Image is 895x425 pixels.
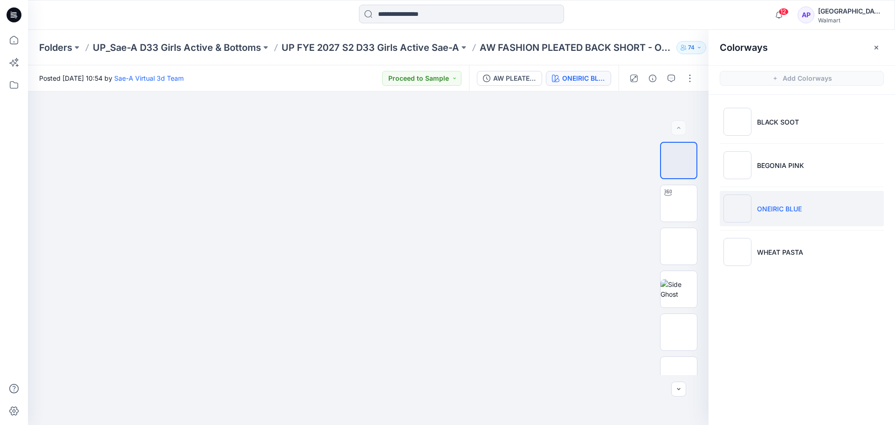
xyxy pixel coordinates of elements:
a: Folders [39,41,72,54]
p: WHEAT PASTA [757,247,803,257]
div: ONEIRIC BLUE [562,73,605,84]
button: ONEIRIC BLUE [546,71,611,86]
a: UP_Sae-A D33 Girls Active & Bottoms [93,41,261,54]
div: AW PLEATED SHORT_ADM_OPT2_REV2_AW PLEATED SHORT SAEA 091525 [493,73,536,84]
div: [GEOGRAPHIC_DATA] [818,6,883,17]
span: Posted [DATE] 10:54 by [39,73,184,83]
img: BLACK SOOT [723,108,751,136]
h2: Colorways [720,42,768,53]
button: AW PLEATED SHORT_ADM_OPT2_REV2_AW PLEATED SHORT SAEA 091525 [477,71,542,86]
div: Walmart [818,17,883,24]
img: WHEAT PASTA [723,238,751,266]
button: 74 [676,41,706,54]
div: AP [798,7,814,23]
p: BEGONIA PINK [757,160,804,170]
img: Side Ghost [661,279,697,299]
p: 74 [688,42,695,53]
span: 12 [778,8,789,15]
p: ONEIRIC BLUE [757,204,802,214]
a: Sae-A Virtual 3d Team [114,74,184,82]
img: BEGONIA PINK [723,151,751,179]
img: ONEIRIC BLUE [723,195,751,223]
button: Details [645,71,660,86]
p: AW FASHION PLEATED BACK SHORT - OPT2 [480,41,673,54]
a: UP FYE 2027 S2 D33 Girls Active Sae-A [282,41,459,54]
p: BLACK SOOT [757,117,799,127]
